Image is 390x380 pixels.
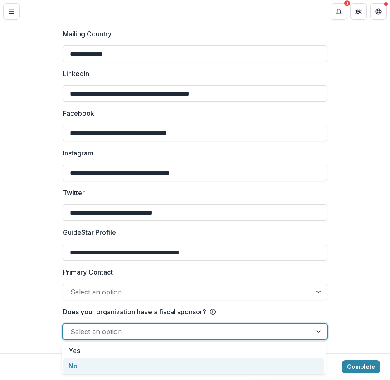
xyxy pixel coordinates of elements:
p: Mailing Country [63,29,112,39]
p: Twitter [63,188,85,198]
button: Partners [350,3,367,20]
button: Get Help [370,3,387,20]
p: Primary Contact [63,267,113,277]
p: Instagram [63,148,93,158]
p: Facebook [63,108,94,118]
button: Notifications [331,3,347,20]
div: Yes [63,343,324,358]
div: No [63,358,324,374]
div: Select options list [62,343,326,374]
div: 3 [344,0,350,6]
button: Complete [342,360,380,373]
p: LinkedIn [63,69,89,79]
p: Does your organization have a fiscal sponsor? [63,307,206,317]
p: GuideStar Profile [63,227,116,237]
button: Toggle Menu [3,3,20,20]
